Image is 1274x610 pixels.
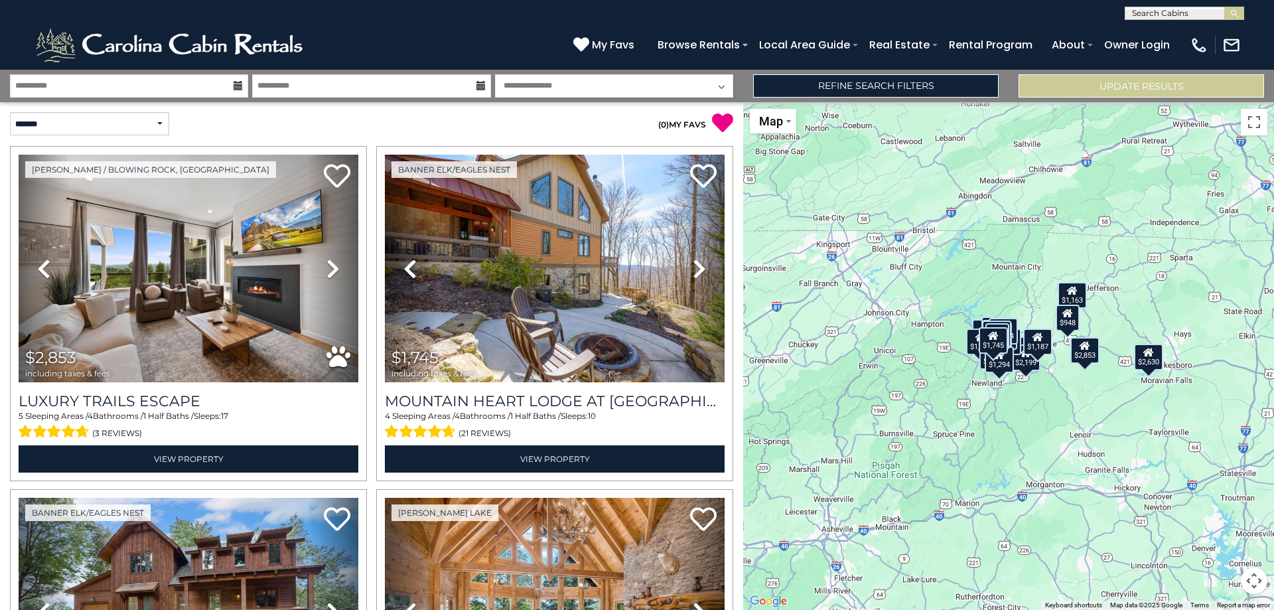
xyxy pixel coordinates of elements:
span: Map [759,114,783,128]
a: Rental Program [942,33,1039,56]
a: Luxury Trails Escape [19,392,358,410]
div: $1,364 [966,328,995,354]
span: 1 Half Baths / [143,411,194,421]
button: Keyboard shortcuts [1045,601,1102,610]
a: My Favs [573,37,638,54]
div: $2,199 [1011,344,1040,370]
span: (21 reviews) [459,425,511,442]
div: $573 [985,323,1009,349]
div: Sleeping Areas / Bathrooms / Sleeps: [19,410,358,442]
span: $1,745 [391,348,439,367]
a: Add to favorites [690,506,717,534]
a: Refine Search Filters [753,74,999,98]
div: $1,564 [989,318,1018,344]
span: 4 [455,411,460,421]
a: Add to favorites [324,163,350,191]
div: $1,187 [1023,328,1052,354]
a: [PERSON_NAME] Lake [391,504,498,521]
a: About [1045,33,1092,56]
div: $1,509 [981,317,1011,343]
a: Terms (opens in new tab) [1190,601,1209,609]
a: View Property [19,445,358,473]
span: 4 [88,411,93,421]
div: $2,853 [1070,337,1099,364]
img: mail-regular-white.png [1222,36,1241,54]
span: (3 reviews) [92,425,142,442]
a: Report a map error [1217,601,1270,609]
a: Add to favorites [690,163,717,191]
div: $1,222 [982,320,1011,346]
span: ( ) [658,119,669,129]
h3: Mountain Heart Lodge at Eagles Nest [385,392,725,410]
button: Toggle fullscreen view [1241,109,1267,135]
button: Change map style [750,109,796,133]
img: phone-regular-white.png [1190,36,1208,54]
img: thumbnail_168695581.jpeg [19,155,358,382]
a: Owner Login [1097,33,1176,56]
div: $2,630 [1134,343,1163,370]
span: 0 [661,119,666,129]
a: View Property [385,445,725,473]
span: $2,853 [25,348,76,367]
span: 10 [588,411,596,421]
div: $1,745 [979,327,1008,353]
span: Map data ©2025 Google [1110,601,1182,609]
a: (0)MY FAVS [658,119,706,129]
span: 5 [19,411,23,421]
a: Add to favorites [324,506,350,534]
a: Real Estate [863,33,936,56]
span: including taxes & fees [391,369,476,378]
div: $948 [1056,304,1080,331]
div: $1,165 [979,343,1009,369]
div: $1,163 [1058,281,1087,308]
a: Banner Elk/Eagles Nest [25,504,151,521]
a: Mountain Heart Lodge at [GEOGRAPHIC_DATA] [385,392,725,410]
img: thumbnail_163263019.jpeg [385,155,725,382]
a: Local Area Guide [752,33,857,56]
span: 17 [221,411,228,421]
img: White-1-2.png [33,25,309,65]
a: Browse Rentals [651,33,746,56]
span: 1 Half Baths / [510,411,561,421]
a: [PERSON_NAME] / Blowing Rock, [GEOGRAPHIC_DATA] [25,161,276,178]
div: $1,294 [985,346,1014,372]
img: Google [746,593,790,610]
div: Sleeping Areas / Bathrooms / Sleeps: [385,410,725,442]
span: My Favs [592,37,634,53]
a: Open this area in Google Maps (opens a new window) [746,593,790,610]
span: 4 [385,411,390,421]
span: including taxes & fees [25,369,110,378]
a: Banner Elk/Eagles Nest [391,161,517,178]
button: Update Results [1019,74,1264,98]
button: Map camera controls [1241,568,1267,594]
